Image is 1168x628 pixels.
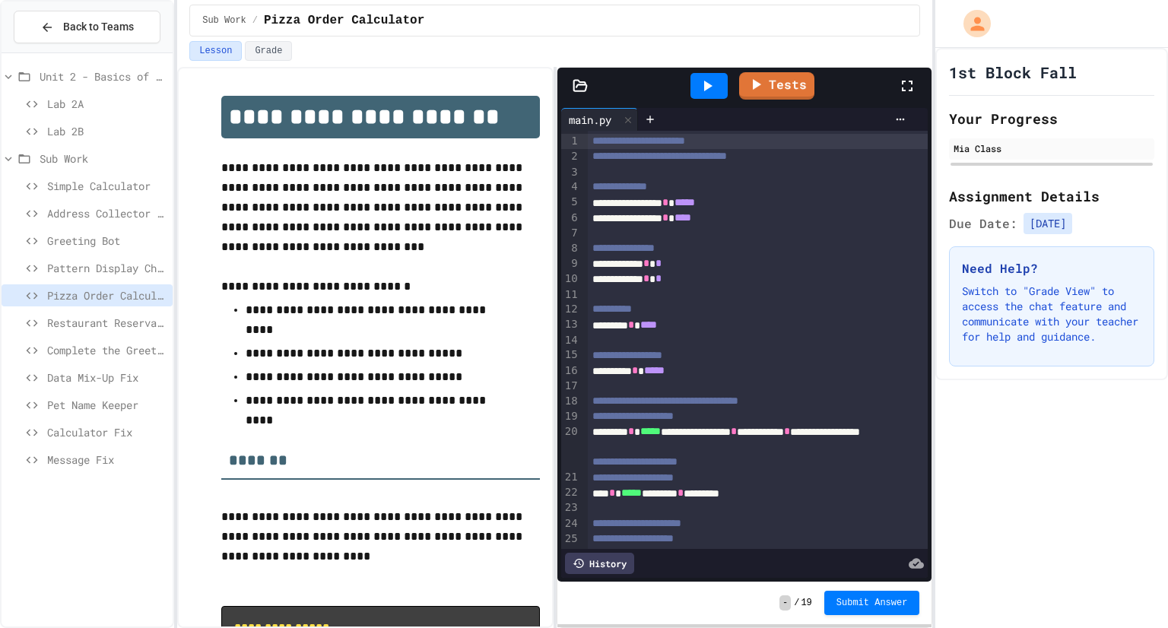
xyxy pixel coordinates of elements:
[561,485,580,500] div: 22
[561,226,580,241] div: 7
[561,516,580,531] div: 24
[63,19,134,35] span: Back to Teams
[561,363,580,379] div: 16
[47,370,167,385] span: Data Mix-Up Fix
[561,379,580,394] div: 17
[47,342,167,358] span: Complete the Greeting
[949,62,1077,83] h1: 1st Block Fall
[824,591,920,615] button: Submit Answer
[836,597,908,609] span: Submit Answer
[202,14,246,27] span: Sub Work
[947,6,995,41] div: My Account
[561,134,580,149] div: 1
[252,14,258,27] span: /
[779,595,791,611] span: -
[561,241,580,256] div: 8
[561,500,580,515] div: 23
[561,546,580,561] div: 26
[264,11,424,30] span: Pizza Order Calculator
[561,333,580,348] div: 14
[1024,213,1072,234] span: [DATE]
[40,151,167,167] span: Sub Work
[14,11,160,43] button: Back to Teams
[47,178,167,194] span: Simple Calculator
[561,317,580,332] div: 13
[47,205,167,221] span: Address Collector Fix
[561,108,638,131] div: main.py
[561,195,580,210] div: 5
[561,112,619,128] div: main.py
[189,41,242,61] button: Lesson
[47,315,167,331] span: Restaurant Reservation System
[47,397,167,413] span: Pet Name Keeper
[801,597,811,609] span: 19
[561,256,580,271] div: 9
[561,302,580,317] div: 12
[561,347,580,363] div: 15
[949,108,1154,129] h2: Your Progress
[561,149,580,164] div: 2
[47,233,167,249] span: Greeting Bot
[962,259,1141,278] h3: Need Help?
[794,597,799,609] span: /
[561,271,580,287] div: 10
[962,284,1141,344] p: Switch to "Grade View" to access the chat feature and communicate with your teacher for help and ...
[561,470,580,485] div: 21
[47,123,167,139] span: Lab 2B
[739,72,814,100] a: Tests
[561,424,580,470] div: 20
[47,96,167,112] span: Lab 2A
[47,424,167,440] span: Calculator Fix
[40,68,167,84] span: Unit 2 - Basics of Python
[949,186,1154,207] h2: Assignment Details
[954,141,1150,155] div: Mia Class
[245,41,292,61] button: Grade
[47,287,167,303] span: Pizza Order Calculator
[561,179,580,195] div: 4
[561,165,580,180] div: 3
[47,260,167,276] span: Pattern Display Challenge
[561,287,580,303] div: 11
[565,553,634,574] div: History
[561,409,580,424] div: 19
[561,394,580,409] div: 18
[949,214,1017,233] span: Due Date:
[561,211,580,226] div: 6
[47,452,167,468] span: Message Fix
[561,531,580,547] div: 25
